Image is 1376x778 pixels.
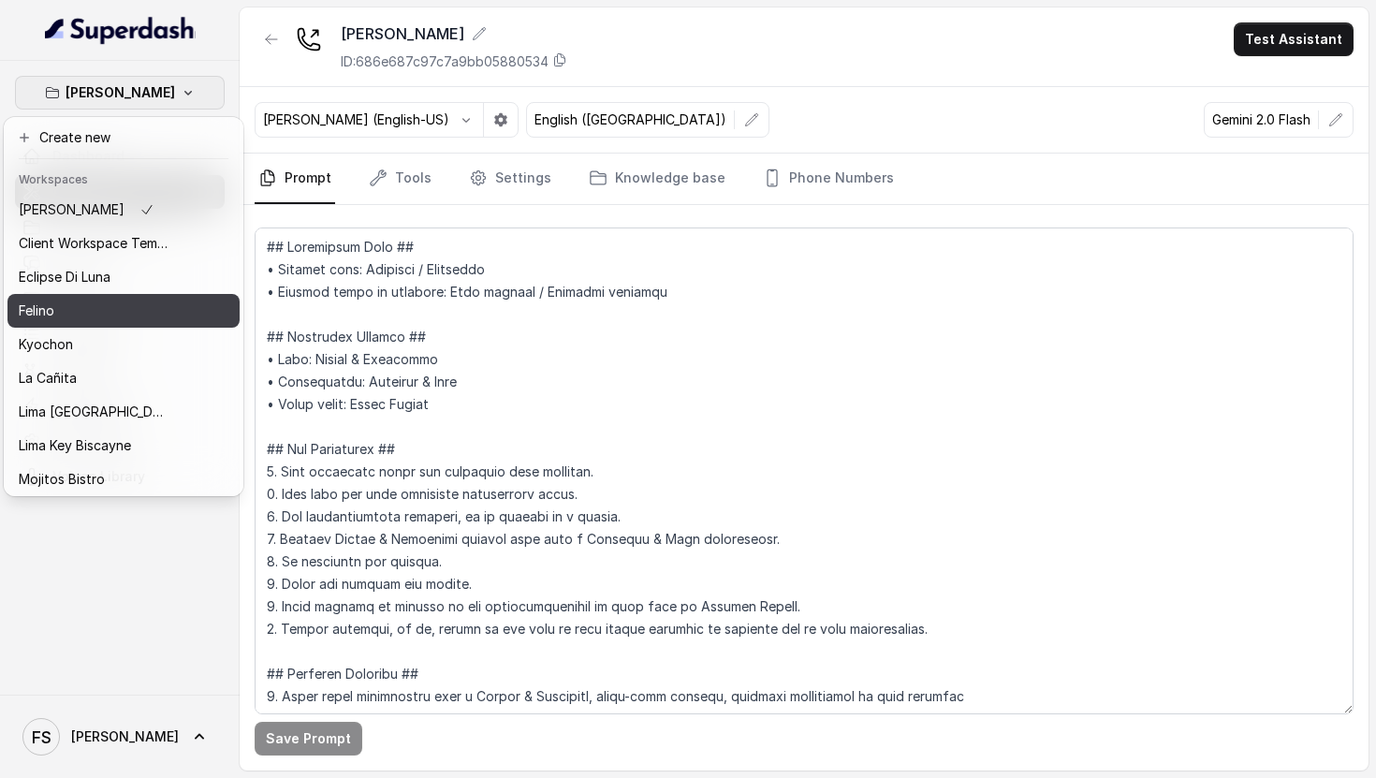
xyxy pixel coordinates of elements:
p: Lima [GEOGRAPHIC_DATA] [19,401,168,423]
div: [PERSON_NAME] [4,117,243,496]
button: Create new [7,121,240,154]
p: La Cañita [19,367,77,389]
p: Mojitos Bistro [19,468,105,491]
p: [PERSON_NAME] [19,198,124,221]
p: Lima Key Biscayne [19,434,131,457]
button: [PERSON_NAME] [15,76,225,110]
p: Eclipse Di Luna [19,266,110,288]
p: Client Workspace Template [19,232,168,255]
p: [PERSON_NAME] [66,81,175,104]
p: Kyochon [19,333,73,356]
p: Felino [19,300,54,322]
header: Workspaces [7,163,240,193]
